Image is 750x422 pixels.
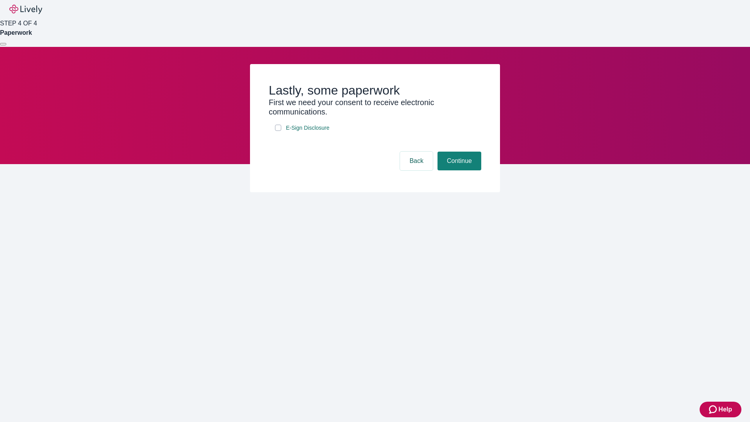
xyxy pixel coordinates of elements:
a: e-sign disclosure document [284,123,331,133]
h3: First we need your consent to receive electronic communications. [269,98,481,116]
img: Lively [9,5,42,14]
h2: Lastly, some paperwork [269,83,481,98]
button: Continue [437,152,481,170]
button: Back [400,152,433,170]
span: E-Sign Disclosure [286,124,329,132]
span: Help [718,405,732,414]
button: Zendesk support iconHelp [700,402,741,417]
svg: Zendesk support icon [709,405,718,414]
